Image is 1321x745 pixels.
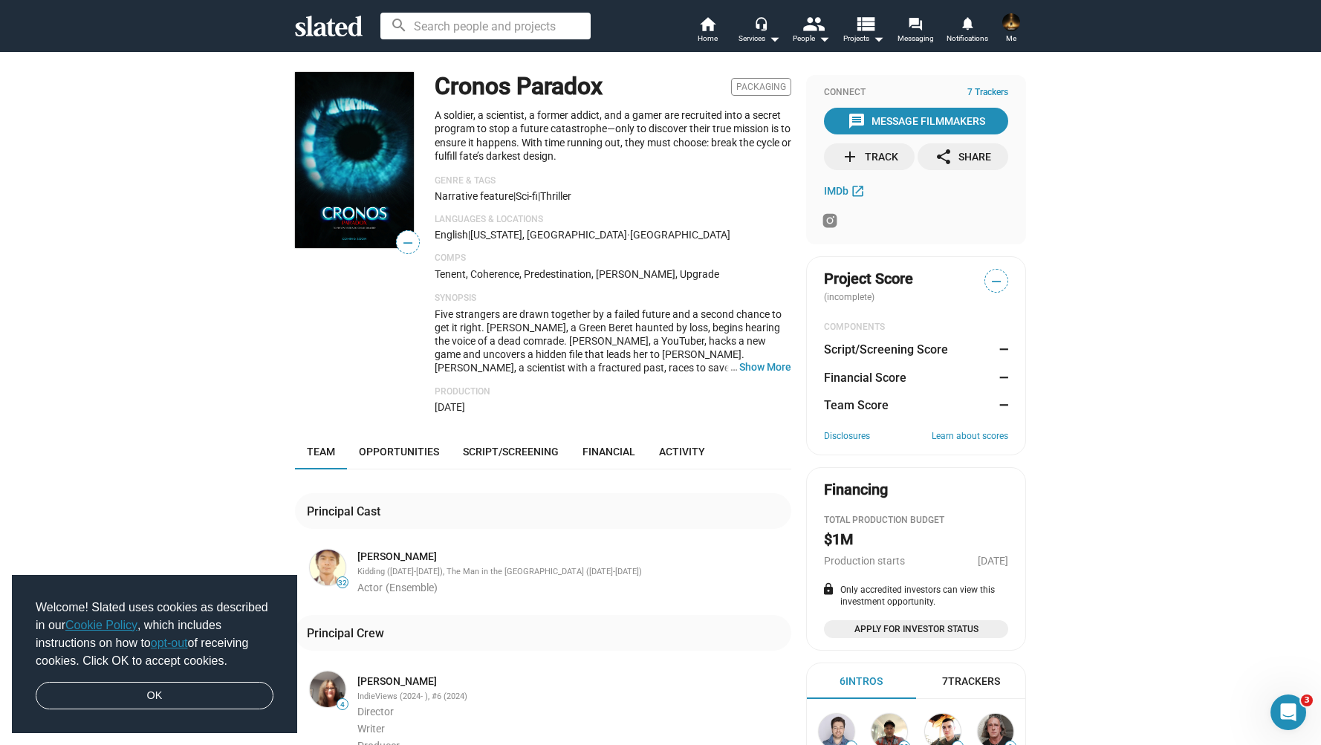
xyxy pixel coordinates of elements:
[357,674,437,689] a: [PERSON_NAME]
[151,637,188,649] a: opt-out
[985,272,1007,291] span: —
[815,30,833,48] mat-icon: arrow_drop_down
[435,267,791,282] p: Tenent, Coherence, Predestination, [PERSON_NAME], Upgrade
[824,322,1008,334] div: COMPONENTS
[1270,694,1306,730] iframe: Intercom live chat
[822,582,835,596] mat-icon: lock
[993,10,1029,49] button: Kyle MillerMe
[540,190,571,202] span: Thriller
[824,480,888,500] div: Financing
[793,30,830,48] div: People
[435,71,603,103] h1: Cronos Paradox
[516,190,538,202] span: Sci-fi
[824,370,906,385] dt: Financial Score
[468,229,470,241] span: |
[824,397,889,413] dt: Team Score
[841,148,859,166] mat-icon: add
[65,619,137,631] a: Cookie Policy
[731,78,791,96] span: Packaging
[357,550,437,564] a: [PERSON_NAME]
[841,143,898,170] div: Track
[435,190,513,202] span: Narrative feature
[908,16,922,30] mat-icon: forum
[724,360,739,374] span: …
[307,625,390,641] div: Principal Crew
[785,15,837,48] button: People
[357,582,383,593] span: Actor
[295,72,414,248] img: Cronos Paradox
[889,15,941,48] a: Messaging
[848,112,866,130] mat-icon: message
[824,108,1008,134] button: Message Filmmakers
[470,229,627,241] span: [US_STATE], [GEOGRAPHIC_DATA]
[824,530,853,550] h2: $1M
[843,30,884,48] span: Projects
[824,185,848,197] span: IMDb
[994,397,1008,413] dd: —
[538,190,540,202] span: |
[380,13,591,39] input: Search people and projects
[36,599,273,670] span: Welcome! Slated uses cookies as described in our , which includes instructions on how to of recei...
[397,233,419,253] span: —
[698,15,716,33] mat-icon: home
[435,253,791,264] p: Comps
[824,620,1008,638] a: Apply for Investor Status
[357,723,385,735] span: Writer
[36,682,273,710] a: dismiss cookie message
[435,386,791,398] p: Production
[898,30,934,48] span: Messaging
[337,579,348,588] span: 32
[824,515,1008,527] div: Total Production budget
[435,293,791,305] p: Synopsis
[571,434,647,469] a: Financial
[463,446,559,458] span: Script/Screening
[824,292,877,302] span: (incomplete)
[435,108,791,163] p: A soldier, a scientist, a former addict, and a gamer are recruited into a secret program to stop ...
[824,143,915,170] button: Track
[310,550,345,585] img: Arnold Chun
[307,504,386,519] div: Principal Cast
[978,555,1008,567] span: [DATE]
[942,674,1000,689] div: 7 Trackers
[994,370,1008,385] dd: —
[435,214,791,226] p: Languages & Locations
[754,16,767,30] mat-icon: headset_mic
[12,575,297,734] div: cookieconsent
[359,446,439,458] span: Opportunities
[310,671,345,707] img: Trisha Gianesin
[837,15,889,48] button: Projects
[869,30,887,48] mat-icon: arrow_drop_down
[1301,694,1313,706] span: 3
[1006,30,1016,48] span: Me
[630,229,730,241] span: [GEOGRAPHIC_DATA]
[851,183,865,198] mat-icon: open_in_new
[765,30,783,48] mat-icon: arrow_drop_down
[307,446,335,458] span: Team
[357,692,788,703] div: IndieViews (2024- ), #6 (2024)
[935,143,991,170] div: Share
[451,434,571,469] a: Script/Screening
[824,269,913,289] span: Project Score
[681,15,733,48] a: Home
[647,434,717,469] a: Activity
[833,622,999,637] span: Apply for Investor Status
[347,434,451,469] a: Opportunities
[435,175,791,187] p: Genre & Tags
[513,190,516,202] span: |
[357,706,394,718] span: Director
[824,585,1008,608] div: Only accredited investors can view this investment opportunity.
[967,87,1008,99] span: 7 Trackers
[848,108,985,134] div: Message Filmmakers
[386,582,438,593] span: (Ensemble)
[947,30,988,48] span: Notifications
[435,308,790,494] span: Five strangers are drawn together by a failed future and a second chance to get it right. [PERSON...
[802,13,824,34] mat-icon: people
[824,555,905,567] span: Production starts
[659,446,705,458] span: Activity
[295,434,347,469] a: Team
[739,30,780,48] div: Services
[840,674,883,689] div: 6 Intros
[824,431,870,443] a: Disclosures
[918,143,1008,170] button: Share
